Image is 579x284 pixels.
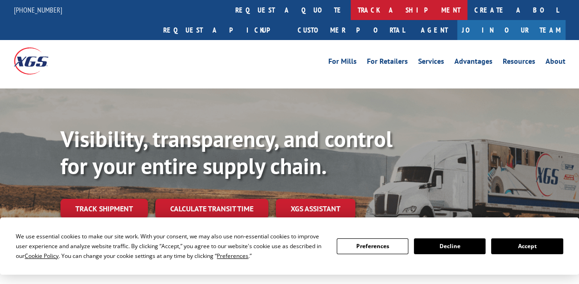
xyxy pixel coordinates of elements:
a: XGS ASSISTANT [276,199,355,219]
a: [PHONE_NUMBER] [14,5,62,14]
a: Services [418,58,444,68]
div: We use essential cookies to make our site work. With your consent, we may also use non-essential ... [16,231,325,261]
a: Track shipment [60,199,148,218]
a: Agent [412,20,457,40]
a: For Retailers [367,58,408,68]
button: Accept [491,238,563,254]
span: Preferences [217,252,248,260]
a: Calculate transit time [155,199,268,219]
a: Join Our Team [457,20,566,40]
a: Request a pickup [156,20,291,40]
button: Preferences [337,238,408,254]
button: Decline [414,238,486,254]
span: Cookie Policy [25,252,59,260]
a: For Mills [328,58,357,68]
a: Advantages [454,58,492,68]
a: Resources [503,58,535,68]
a: Customer Portal [291,20,412,40]
b: Visibility, transparency, and control for your entire supply chain. [60,124,393,180]
a: About [546,58,566,68]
